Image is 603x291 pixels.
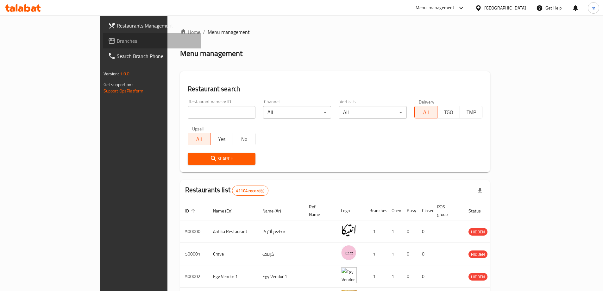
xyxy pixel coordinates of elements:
[460,106,482,118] button: TMP
[402,220,417,243] td: 0
[472,183,487,198] div: Export file
[103,33,201,48] a: Branches
[402,243,417,265] td: 0
[364,243,386,265] td: 1
[336,201,364,220] th: Logo
[120,70,130,78] span: 1.0.0
[117,52,196,60] span: Search Branch Phone
[104,80,133,89] span: Get support on:
[208,28,250,36] span: Menu management
[232,186,268,196] div: Total records count
[468,207,489,215] span: Status
[257,220,304,243] td: مطعم أنتيكا
[364,201,386,220] th: Branches
[233,133,255,145] button: No
[364,220,386,243] td: 1
[203,28,205,36] li: /
[263,106,331,119] div: All
[592,4,595,11] span: m
[185,185,269,196] h2: Restaurants list
[419,99,435,104] label: Delivery
[417,265,432,288] td: 0
[437,203,456,218] span: POS group
[309,203,328,218] span: Ref. Name
[468,228,487,236] span: HIDDEN
[213,135,230,144] span: Yes
[417,108,435,117] span: All
[104,70,119,78] span: Version:
[117,37,196,45] span: Branches
[484,4,526,11] div: [GEOGRAPHIC_DATA]
[232,188,268,194] span: 41104 record(s)
[417,243,432,265] td: 0
[341,222,357,238] img: Antika Restaurant
[208,243,257,265] td: Crave
[462,108,480,117] span: TMP
[191,135,208,144] span: All
[339,106,407,119] div: All
[213,207,241,215] span: Name (En)
[193,155,251,163] span: Search
[468,250,487,258] div: HIDDEN
[257,265,304,288] td: Egy Vendor 1
[402,201,417,220] th: Busy
[210,133,233,145] button: Yes
[364,265,386,288] td: 1
[386,265,402,288] td: 1
[417,201,432,220] th: Closed
[440,108,457,117] span: TGO
[192,126,204,131] label: Upsell
[386,243,402,265] td: 1
[417,220,432,243] td: 0
[188,153,256,165] button: Search
[386,201,402,220] th: Open
[180,48,242,59] h2: Menu management
[262,207,289,215] span: Name (Ar)
[208,265,257,288] td: Egy Vendor 1
[208,220,257,243] td: Antika Restaurant
[180,28,490,36] nav: breadcrumb
[468,273,487,281] span: HIDDEN
[437,106,460,118] button: TGO
[341,245,357,261] img: Crave
[188,106,256,119] input: Search for restaurant name or ID..
[341,267,357,283] img: Egy Vendor 1
[257,243,304,265] td: كرييف
[236,135,253,144] span: No
[386,220,402,243] td: 1
[185,207,197,215] span: ID
[104,87,144,95] a: Support.OpsPlatform
[402,265,417,288] td: 0
[416,4,455,12] div: Menu-management
[188,84,483,94] h2: Restaurant search
[117,22,196,29] span: Restaurants Management
[468,251,487,258] span: HIDDEN
[103,18,201,33] a: Restaurants Management
[188,133,210,145] button: All
[414,106,437,118] button: All
[103,48,201,64] a: Search Branch Phone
